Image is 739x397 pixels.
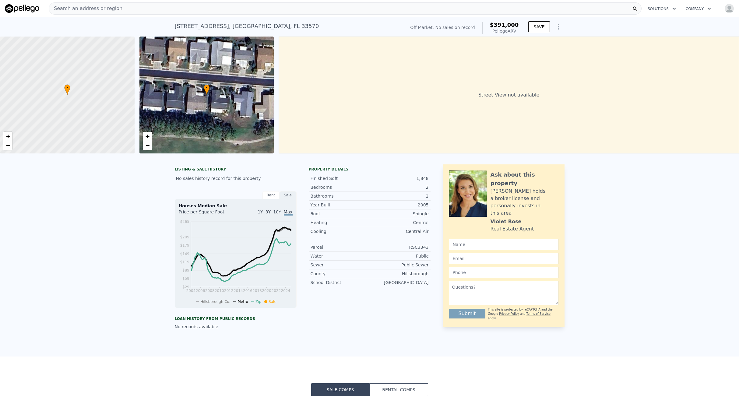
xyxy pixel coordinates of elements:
[311,244,370,250] div: Parcel
[5,4,39,13] img: Pellego
[491,170,558,188] div: Ask about this property
[180,243,189,248] tspan: $179
[499,312,519,315] a: Privacy Policy
[234,289,243,293] tspan: 2014
[370,244,429,250] div: RSC3343
[281,289,290,293] tspan: 2024
[311,383,370,396] button: Sale Comps
[490,28,519,34] div: Pellego ARV
[49,5,122,12] span: Search an address or region
[370,271,429,277] div: Hillsborough
[370,228,429,234] div: Central Air
[528,21,550,32] button: SAVE
[370,175,429,181] div: 1,848
[186,289,195,293] tspan: 2004
[370,253,429,259] div: Public
[179,209,236,219] div: Price per Square Foot
[143,141,152,150] a: Zoom out
[311,279,370,286] div: School District
[64,84,70,95] div: •
[243,289,252,293] tspan: 2016
[724,4,734,13] img: avatar
[311,211,370,217] div: Roof
[205,289,214,293] tspan: 2008
[311,184,370,190] div: Bedrooms
[262,289,271,293] tspan: 2020
[180,260,189,264] tspan: $119
[488,307,558,321] div: This site is protected by reCAPTCHA and the Google and apply.
[491,218,522,225] div: Violet Rose
[6,132,10,140] span: +
[258,209,263,214] span: 1Y
[681,3,716,14] button: Company
[175,167,297,173] div: LISTING & SALE HISTORY
[449,253,558,264] input: Email
[284,209,293,216] span: Max
[449,239,558,250] input: Name
[224,289,234,293] tspan: 2012
[643,3,681,14] button: Solutions
[3,132,12,141] a: Zoom in
[273,209,281,214] span: 10Y
[269,300,276,304] span: Sale
[309,167,431,172] div: Property details
[175,173,297,184] div: No sales history record for this property.
[311,202,370,208] div: Year Built
[552,21,565,33] button: Show Options
[280,191,297,199] div: Sale
[311,271,370,277] div: County
[182,268,189,272] tspan: $89
[449,267,558,278] input: Phone
[180,235,189,239] tspan: $209
[200,300,230,304] span: Hillsborough Co.
[6,142,10,149] span: −
[252,289,262,293] tspan: 2018
[255,300,261,304] span: Zip
[145,142,149,149] span: −
[145,132,149,140] span: +
[311,253,370,259] div: Water
[311,228,370,234] div: Cooling
[180,252,189,256] tspan: $149
[410,24,475,30] div: Off Market. No sales on record
[262,191,280,199] div: Rent
[311,262,370,268] div: Sewer
[3,141,12,150] a: Zoom out
[204,85,210,91] span: •
[370,262,429,268] div: Public Sewer
[180,220,189,224] tspan: $265
[490,22,519,28] span: $391,000
[195,289,205,293] tspan: 2006
[370,202,429,208] div: 2005
[370,383,428,396] button: Rental Comps
[491,225,534,233] div: Real Estate Agent
[311,220,370,226] div: Heating
[491,188,558,217] div: [PERSON_NAME] holds a broker license and personally invests in this area
[370,220,429,226] div: Central
[311,175,370,181] div: Finished Sqft
[370,279,429,286] div: [GEOGRAPHIC_DATA]
[449,309,486,318] button: Submit
[279,37,739,153] div: Street View not available
[175,316,297,321] div: Loan history from public records
[143,132,152,141] a: Zoom in
[266,209,271,214] span: 3Y
[370,184,429,190] div: 2
[175,22,319,30] div: [STREET_ADDRESS] , [GEOGRAPHIC_DATA] , FL 33570
[175,324,297,330] div: No records available.
[238,300,248,304] span: Metro
[311,193,370,199] div: Bathrooms
[182,276,189,281] tspan: $59
[370,193,429,199] div: 2
[204,84,210,95] div: •
[526,312,551,315] a: Terms of Service
[182,285,189,289] tspan: $29
[370,211,429,217] div: Shingle
[64,85,70,91] span: •
[214,289,224,293] tspan: 2010
[179,203,293,209] div: Houses Median Sale
[271,289,281,293] tspan: 2022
